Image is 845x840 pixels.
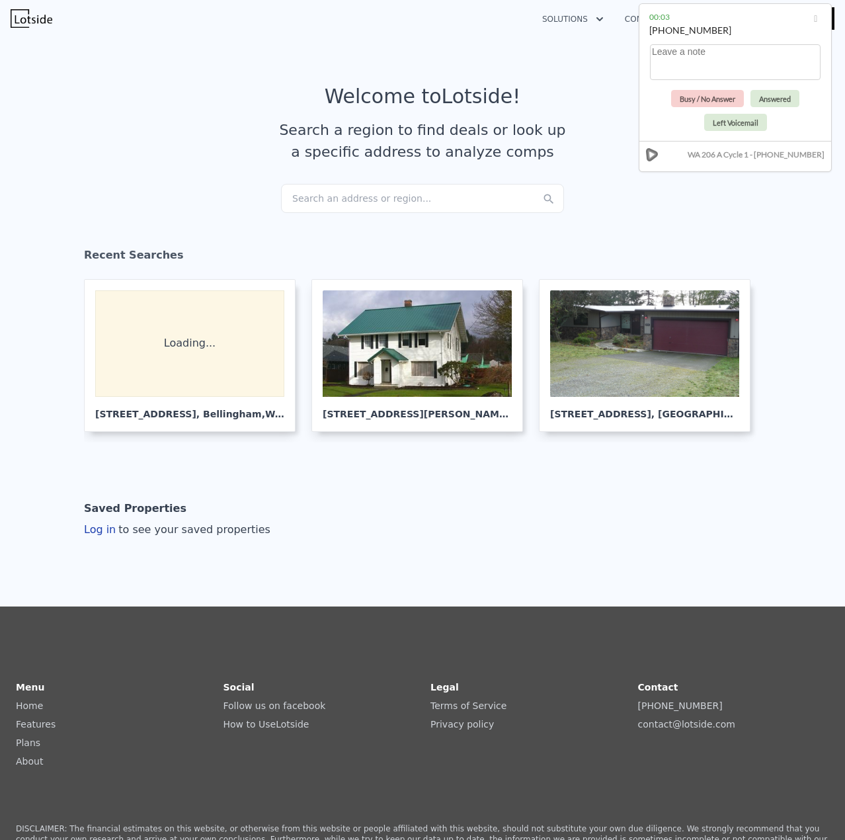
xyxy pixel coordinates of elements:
a: [STREET_ADDRESS], [GEOGRAPHIC_DATA] [539,279,761,432]
button: Solutions [532,7,614,31]
span: , WA 98226 [262,409,318,419]
div: Loading... [95,290,284,397]
img: Lotside [11,9,52,28]
div: Welcome to Lotside ! [325,85,521,108]
div: [STREET_ADDRESS][PERSON_NAME] , Hoquiam [323,397,512,421]
a: [PHONE_NUMBER] [638,700,723,711]
a: Follow us on facebook [223,700,326,711]
strong: Social [223,682,255,693]
a: Features [16,719,56,730]
div: [STREET_ADDRESS] , [GEOGRAPHIC_DATA] [550,397,739,421]
a: Loading... [STREET_ADDRESS], Bellingham,WA 98226 [84,279,306,432]
a: Terms of Service [430,700,506,711]
span: to see your saved properties [116,523,270,536]
div: Search an address or region... [281,184,564,213]
a: [STREET_ADDRESS][PERSON_NAME], Hoquiam [311,279,534,432]
div: [STREET_ADDRESS] , Bellingham [95,397,284,421]
a: About [16,756,43,767]
div: Log in [84,522,270,538]
a: How to UseLotside [223,719,309,730]
div: Search a region to find deals or look up a specific address to analyze comps [274,119,571,163]
div: Recent Searches [84,237,761,279]
a: contact@lotside.com [638,719,735,730]
strong: Legal [430,682,459,693]
a: Plans [16,737,40,748]
div: Saved Properties [84,495,186,522]
strong: Contact [638,682,678,693]
strong: Menu [16,682,44,693]
button: Company [614,7,690,31]
a: Privacy policy [430,719,494,730]
a: Home [16,700,43,711]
